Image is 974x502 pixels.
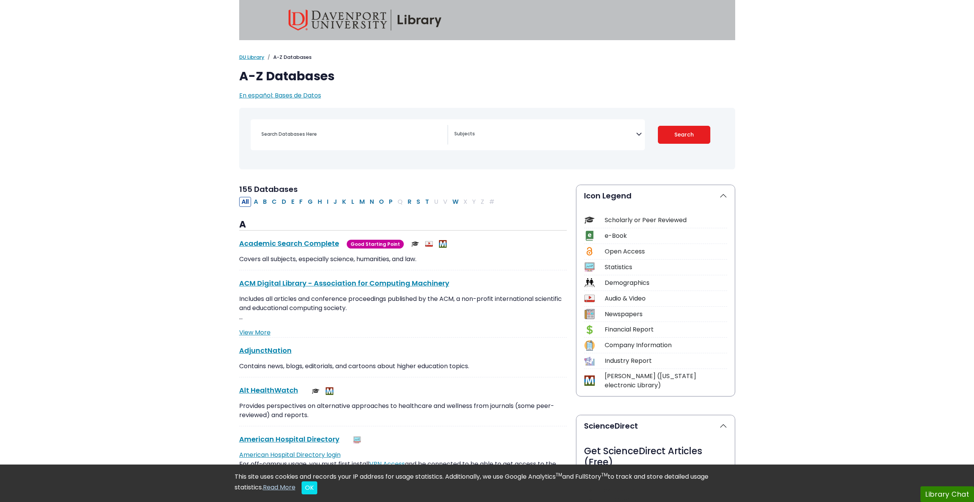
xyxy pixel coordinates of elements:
[357,197,367,207] button: Filter Results M
[257,128,447,140] input: Search database by title or keyword
[576,185,735,206] button: Icon Legend
[239,54,264,61] a: DU Library
[353,436,361,444] img: Statistics
[425,240,433,248] img: Audio & Video
[584,375,595,386] img: Icon MeL (Michigan electronic Library)
[239,219,567,231] h3: A
[239,434,339,444] a: American Hospital Directory
[584,231,595,241] img: Icon e-Book
[239,450,567,478] p: For off-campus usage, you must first install and be connected to be able to get access to the data.
[263,483,295,492] a: Read More
[331,197,339,207] button: Filter Results J
[325,197,331,207] button: Filter Results I
[239,401,567,420] p: Provides perspectives on alternative approaches to healthcare and wellness from journals (some pe...
[584,340,595,351] img: Icon Company Information
[450,197,461,207] button: Filter Results W
[377,197,386,207] button: Filter Results O
[605,372,727,390] div: [PERSON_NAME] ([US_STATE] electronic Library)
[251,197,260,207] button: Filter Results A
[423,197,431,207] button: Filter Results T
[605,325,727,334] div: Financial Report
[601,471,608,478] sup: TM
[239,91,321,100] a: En español: Bases de Datos
[605,341,727,350] div: Company Information
[405,197,414,207] button: Filter Results R
[279,197,289,207] button: Filter Results D
[605,294,727,303] div: Audio & Video
[584,278,595,288] img: Icon Demographics
[349,197,357,207] button: Filter Results L
[326,387,333,395] img: MeL (Michigan electronic Library)
[576,415,735,437] button: ScienceDirect
[239,69,735,83] h1: A-Z Databases
[302,481,317,494] button: Close
[605,310,727,319] div: Newspapers
[289,197,297,207] button: Filter Results E
[605,216,727,225] div: Scholarly or Peer Reviewed
[315,197,324,207] button: Filter Results H
[369,460,405,468] a: VPN Access
[584,356,595,366] img: Icon Industry Report
[239,197,498,206] div: Alpha-list to filter by first letter of database name
[414,197,423,207] button: Filter Results S
[239,450,341,459] a: American Hospital Directory login
[261,197,269,207] button: Filter Results B
[239,346,292,355] a: AdjunctNation
[920,486,974,502] button: Library Chat
[269,197,279,207] button: Filter Results C
[605,263,727,272] div: Statistics
[239,54,735,61] nav: breadcrumb
[584,262,595,272] img: Icon Statistics
[367,197,376,207] button: Filter Results N
[605,231,727,240] div: e-Book
[605,356,727,366] div: Industry Report
[305,197,315,207] button: Filter Results G
[584,325,595,335] img: Icon Financial Report
[585,246,594,257] img: Icon Open Access
[239,362,567,371] p: Contains news, blogs, editorials, and cartoons about higher education topics.
[584,309,595,319] img: Icon Newspapers
[239,278,449,288] a: ACM Digital Library - Association for Computing Machinery
[239,108,735,169] nav: Search filters
[239,239,339,248] a: Academic Search Complete
[584,446,727,468] h3: Get ScienceDirect Articles (Free)
[264,54,312,61] li: A-Z Databases
[584,293,595,304] img: Icon Audio & Video
[411,240,419,248] img: Scholarly or Peer Reviewed
[658,126,710,144] button: Submit for Search Results
[239,197,251,207] button: All
[239,328,271,337] a: View More
[347,240,404,249] span: Good Starting Point
[239,294,567,322] p: Includes all articles and conference proceedings published by the ACM, a non-profit international...
[387,197,395,207] button: Filter Results P
[439,240,447,248] img: MeL (Michigan electronic Library)
[340,197,349,207] button: Filter Results K
[239,184,298,195] span: 155 Databases
[235,472,740,494] div: This site uses cookies and records your IP address for usage statistics. Additionally, we use Goo...
[297,197,305,207] button: Filter Results F
[239,385,298,395] a: Alt HealthWatch
[289,10,442,31] img: Davenport University Library
[312,387,320,395] img: Scholarly or Peer Reviewed
[239,255,567,264] p: Covers all subjects, especially science, humanities, and law.
[454,132,636,138] textarea: Search
[556,471,562,478] sup: TM
[584,215,595,225] img: Icon Scholarly or Peer Reviewed
[605,247,727,256] div: Open Access
[605,278,727,288] div: Demographics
